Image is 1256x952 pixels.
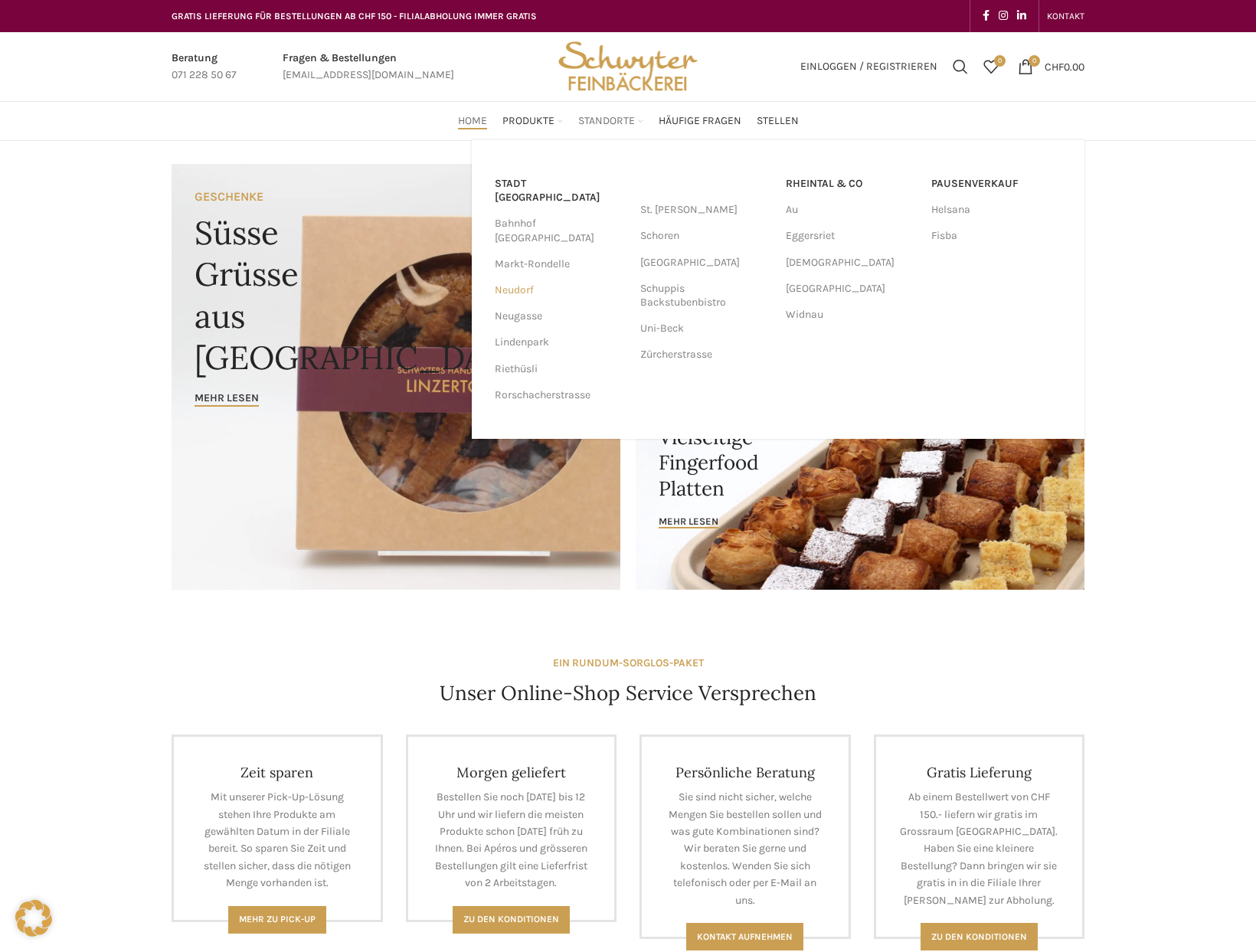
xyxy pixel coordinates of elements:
a: Rorschacherstrasse [495,382,625,408]
a: 0 [976,51,1006,82]
a: Zürcherstrasse [640,342,770,368]
h4: Morgen geliefert [431,764,592,781]
a: Neugasse [495,303,625,329]
a: Uni-Beck [640,316,770,342]
span: Mehr zu Pick-Up [239,914,316,924]
a: Linkedin social link [1012,5,1031,27]
span: Stellen [757,114,799,129]
span: 0 [1029,55,1040,67]
strong: EIN RUNDUM-SORGLOS-PAKET [553,656,704,669]
a: Widnau [786,302,916,328]
a: [GEOGRAPHIC_DATA] [640,250,770,276]
a: Zu den konditionen [921,923,1038,950]
a: Au [786,197,916,223]
a: Kontakt aufnehmen [686,923,803,950]
a: St. [PERSON_NAME] [640,197,770,223]
a: Infobox link [172,50,237,84]
a: Fisba [931,223,1061,249]
h4: Gratis Lieferung [899,764,1060,781]
a: [DEMOGRAPHIC_DATA] [786,250,916,276]
a: [GEOGRAPHIC_DATA] [786,276,916,302]
div: Main navigation [164,106,1092,136]
span: Einloggen / Registrieren [800,61,937,72]
a: Helsana [931,197,1061,223]
a: Stellen [757,106,799,136]
a: RHEINTAL & CO [786,171,916,197]
span: 0 [994,55,1006,67]
bdi: 0.00 [1045,60,1084,73]
span: Zu den konditionen [931,931,1027,942]
p: Mit unserer Pick-Up-Lösung stehen Ihre Produkte am gewählten Datum in der Filiale bereit. So spar... [197,789,358,891]
a: Banner link [172,164,620,590]
img: Bäckerei Schwyter [553,32,703,101]
span: Produkte [502,114,554,129]
span: Standorte [578,114,635,129]
a: Stadt [GEOGRAPHIC_DATA] [495,171,625,211]
a: Eggersriet [786,223,916,249]
h4: Unser Online-Shop Service Versprechen [440,679,816,707]
a: Häufige Fragen [659,106,741,136]
a: Riethüsli [495,356,625,382]
span: Home [458,114,487,129]
span: GRATIS LIEFERUNG FÜR BESTELLUNGEN AB CHF 150 - FILIALABHOLUNG IMMER GRATIS [172,11,537,21]
span: Häufige Fragen [659,114,741,129]
a: Instagram social link [994,5,1012,27]
a: Schoren [640,223,770,249]
a: Infobox link [283,50,454,84]
span: KONTAKT [1047,11,1084,21]
a: Schuppis Backstubenbistro [640,276,770,316]
a: Pausenverkauf [931,171,1061,197]
h4: Persönliche Beratung [665,764,826,781]
a: Lindenpark [495,329,625,355]
span: Kontakt aufnehmen [697,931,793,942]
a: Home [458,106,487,136]
a: Site logo [553,59,703,72]
a: Zu den Konditionen [453,906,570,934]
a: Banner link [636,376,1084,590]
a: Suchen [945,51,976,82]
a: Einloggen / Registrieren [793,51,945,82]
span: CHF [1045,60,1064,73]
a: Mehr zu Pick-Up [228,906,326,934]
div: Secondary navigation [1039,1,1092,31]
a: Neudorf [495,277,625,303]
a: Produkte [502,106,563,136]
p: Sie sind nicht sicher, welche Mengen Sie bestellen sollen und was gute Kombinationen sind? Wir be... [665,789,826,909]
p: Ab einem Bestellwert von CHF 150.- liefern wir gratis im Grossraum [GEOGRAPHIC_DATA]. Haben Sie e... [899,789,1060,909]
span: Zu den Konditionen [463,914,559,924]
a: Bahnhof [GEOGRAPHIC_DATA] [495,211,625,250]
a: KONTAKT [1047,1,1084,31]
a: 0 CHF0.00 [1010,51,1092,82]
a: Standorte [578,106,643,136]
a: Facebook social link [978,5,994,27]
p: Bestellen Sie noch [DATE] bis 12 Uhr und wir liefern die meisten Produkte schon [DATE] früh zu Ih... [431,789,592,891]
div: Meine Wunschliste [976,51,1006,82]
a: Markt-Rondelle [495,251,625,277]
h4: Zeit sparen [197,764,358,781]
